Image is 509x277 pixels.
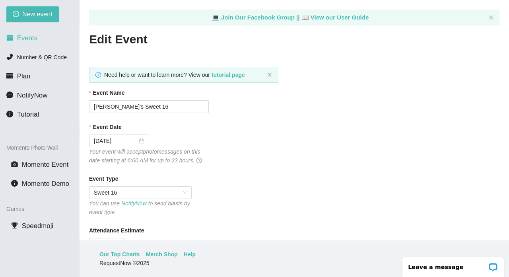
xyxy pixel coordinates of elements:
span: laptop [212,14,220,21]
h2: Edit Event [89,31,499,48]
a: Help [184,250,196,259]
span: Speedmoji [22,222,53,230]
a: Merch Shop [146,250,178,259]
span: info-circle [11,180,18,187]
input: 09/27/2025 [94,137,137,145]
i: Your event will accept photo messages on this date starting at 6:00 AM for up to 23 hours. [89,148,200,164]
b: Event Name [93,88,124,97]
b: Attendance Estimate [89,226,144,235]
span: Plan [17,72,31,80]
span: New event [22,9,52,19]
span: Momento Demo [22,180,69,187]
button: close [489,15,493,20]
a: laptop Join Our Facebook Group || [212,14,301,21]
span: message [6,92,13,98]
span: phone [6,53,13,60]
input: Janet's and Mark's Wedding [89,100,209,113]
span: question-circle [196,158,202,163]
span: plus-circle [13,11,19,18]
a: tutorial page [212,72,245,78]
div: RequestNow © 2025 [99,259,487,267]
span: info-circle [6,111,13,117]
button: plus-circleNew event [6,6,59,22]
div: You can use to send blasts by event type [89,199,192,217]
a: NotifyNow [121,200,147,207]
b: Event Date [93,123,121,131]
span: NotifyNow [17,92,47,99]
span: Number & QR Code [17,54,67,60]
b: Event Type [89,174,119,183]
span: trophy [11,222,18,229]
span: calendar [6,34,13,41]
span: Need help or want to learn more? View our [104,72,245,78]
span: Events [17,34,37,42]
button: close [267,72,272,78]
span: camera [11,161,18,168]
span: close [267,72,272,77]
span: info-circle [95,72,101,78]
a: Our Top Charts [99,250,140,259]
iframe: LiveChat chat widget [397,252,509,277]
span: Sweet 16 [94,187,187,199]
span: Momento Event [22,161,69,168]
span: Tutorial [17,111,39,118]
span: laptop [301,14,309,21]
a: laptop View our User Guide [301,14,369,21]
span: credit-card [6,72,13,79]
